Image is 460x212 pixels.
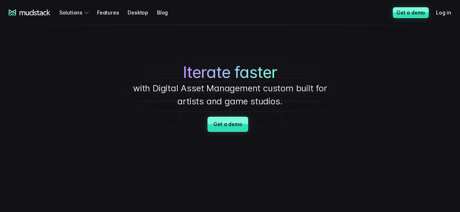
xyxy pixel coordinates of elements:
[436,6,460,19] a: Log in
[207,117,248,132] a: Get a demo
[393,7,429,18] a: Get a demo
[121,82,339,108] p: with Digital Asset Management custom built for artists and game studios.
[157,6,177,19] a: Blog
[183,63,277,82] span: Iterate faster
[59,6,91,19] div: Solutions
[9,9,51,16] a: mudstack logo
[97,6,128,19] a: Features
[128,6,157,19] a: Desktop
